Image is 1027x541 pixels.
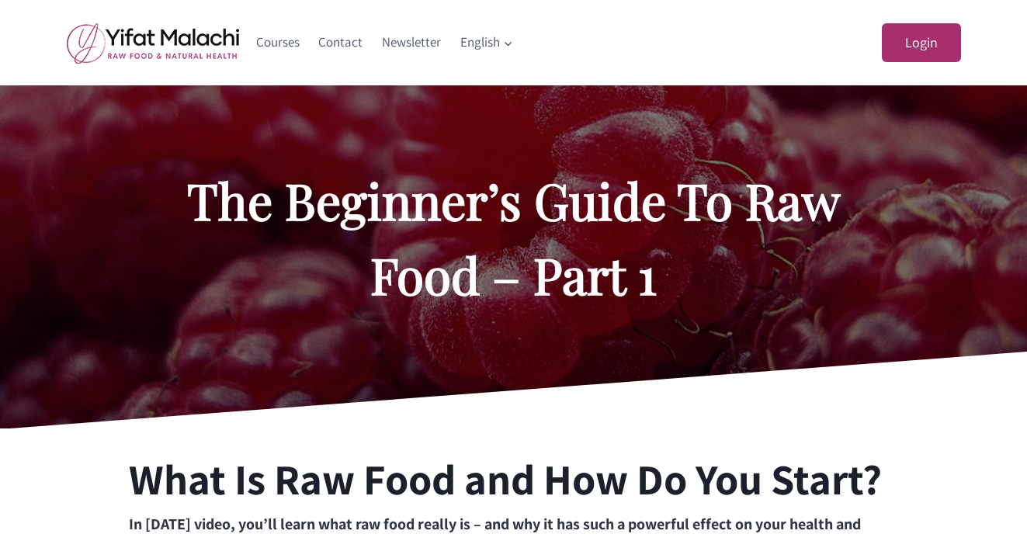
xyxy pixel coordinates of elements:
[247,24,523,61] nav: Primary Navigation
[373,24,451,61] a: Newsletter
[67,23,239,64] img: yifat_logo41_en.png
[882,23,961,63] a: Login
[247,24,310,61] a: Courses
[157,163,871,312] h2: The Beginner’s Guide To Raw Food – Part 1
[129,447,882,512] h2: What Is Raw Food and How Do You Start?
[460,32,513,53] span: English
[309,24,373,61] a: Contact
[450,24,522,61] a: English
